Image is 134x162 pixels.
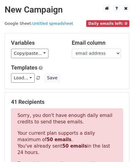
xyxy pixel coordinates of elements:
a: Templates [11,64,37,71]
button: Save [44,73,60,83]
strong: 50 emails [62,143,87,149]
a: Daily emails left: 0 [86,21,129,26]
p: Your current plan supports a daily maximum of . You've already sent in the last 24 hours. [17,130,117,156]
h2: New Campaign [5,5,129,15]
h5: Variables [11,40,63,46]
a: Copy/paste... [11,49,48,58]
h5: 41 Recipients [11,99,123,105]
h5: Email column [72,40,123,46]
strong: 50 emails [47,137,71,142]
a: Load... [11,73,35,83]
p: Sorry, you don't have enough daily email credits to send these emails. [17,112,117,125]
a: Untitled spreadsheet [32,21,73,26]
small: Google Sheet: [5,21,73,26]
span: Daily emails left: 0 [86,20,129,27]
